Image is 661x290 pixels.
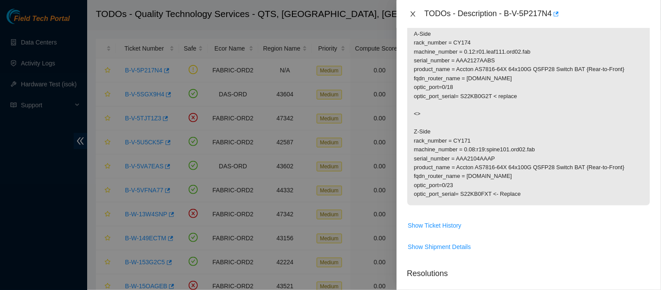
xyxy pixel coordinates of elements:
[408,221,461,230] span: Show Ticket History
[410,10,417,17] span: close
[407,240,471,254] button: Show Shipment Details
[407,261,651,280] p: Resolutions
[408,242,471,252] span: Show Shipment Details
[407,10,419,18] button: Close
[424,7,651,21] div: TODOs - Description - B-V-5P217N4
[407,218,462,232] button: Show Ticket History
